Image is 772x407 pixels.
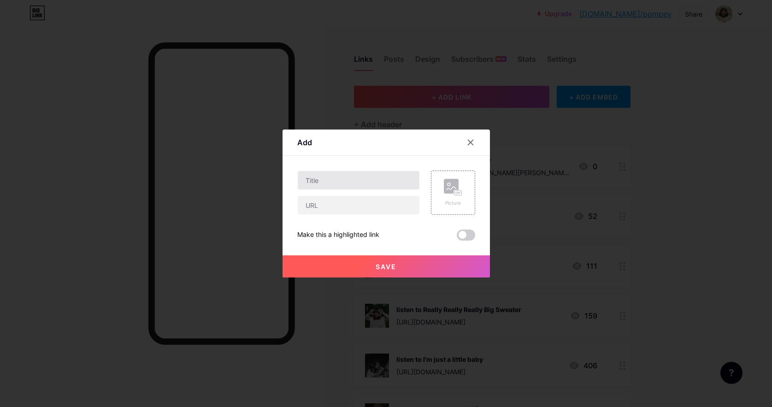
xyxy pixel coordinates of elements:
input: URL [298,196,419,214]
input: Title [298,171,419,189]
div: Picture [444,200,462,206]
div: Add [297,137,312,148]
button: Save [283,255,490,277]
span: Save [376,263,396,271]
div: Make this a highlighted link [297,230,379,241]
